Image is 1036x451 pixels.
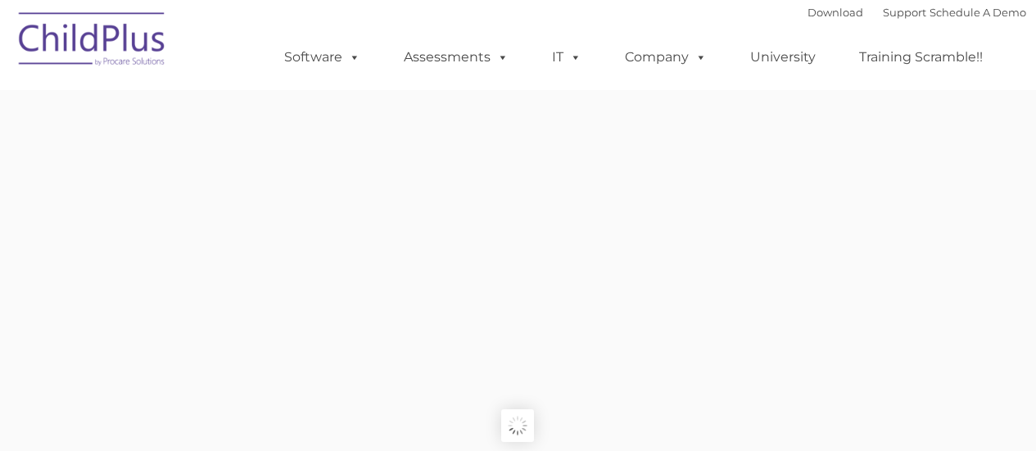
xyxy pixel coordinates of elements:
[11,1,174,83] img: ChildPlus by Procare Solutions
[268,41,377,74] a: Software
[608,41,723,74] a: Company
[883,6,926,19] a: Support
[734,41,832,74] a: University
[808,6,863,19] a: Download
[387,41,525,74] a: Assessments
[843,41,999,74] a: Training Scramble!!
[808,6,1026,19] font: |
[930,6,1026,19] a: Schedule A Demo
[536,41,598,74] a: IT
